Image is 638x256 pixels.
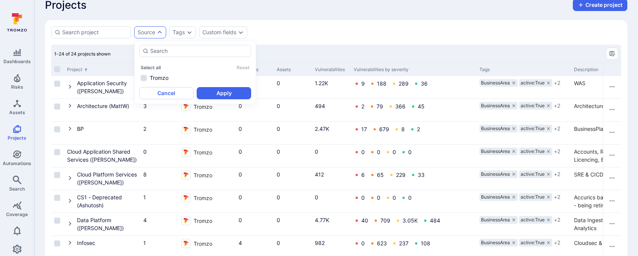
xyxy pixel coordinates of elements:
[67,148,137,163] a: Cloud Application Shared Services (Heena Bhatt)
[312,99,351,121] div: Cell for Vulnerabilities
[479,193,568,201] div: tags-cell-project
[54,103,60,110] span: Select row
[476,167,571,190] div: Cell for Tags
[51,167,64,190] div: Cell for selection
[519,148,552,155] div: active:True
[408,149,412,155] a: 0
[194,216,212,225] span: Tromzo
[315,217,329,223] a: 4.77K
[274,213,312,235] div: Cell for Assets
[3,59,31,64] span: Dashboards
[312,213,351,235] div: Cell for Vulnerabilities
[157,29,163,35] button: Expand dropdown
[481,240,510,246] span: BusinessArea
[521,80,545,86] span: active:True
[351,213,476,235] div: Cell for Vulnerabilities by severity
[51,76,64,99] div: Cell for selection
[143,126,146,132] a: 2
[396,172,406,178] a: 229
[479,79,568,87] div: tags-cell-project
[521,126,545,132] span: active:True
[140,145,178,167] div: Cell for Subprojects
[138,29,155,35] div: Source
[606,240,618,253] button: Row actions menu
[479,148,568,155] div: tags-cell-project
[51,99,64,121] div: Cell for selection
[274,167,312,190] div: Cell for Assets
[479,170,568,178] div: tags-cell-project
[54,195,60,201] span: Select row
[519,125,552,132] div: active:True
[139,73,251,83] li: Tromzo
[521,148,545,154] span: active:True
[194,102,212,111] span: Tromzo
[479,125,518,132] div: BusinessArea
[239,171,242,178] a: 0
[481,171,510,177] span: BusinessArea
[140,167,178,190] div: Cell for Subprojects
[476,122,571,144] div: Cell for Tags
[178,99,236,121] div: Cell for Source
[554,216,560,224] span: + 2
[77,194,122,208] a: CS1 - Deprecated (Ashutosh)
[143,217,147,223] a: 4
[361,194,365,201] a: 0
[519,193,552,201] div: active:True
[277,148,280,155] a: 0
[236,190,274,213] div: Cell for Members
[6,211,28,217] span: Coverage
[239,240,242,246] a: 4
[408,194,412,201] a: 0
[143,103,147,109] a: 3
[476,99,571,121] div: Cell for Tags
[54,172,60,178] span: Select row
[481,80,510,86] span: BusinessArea
[194,193,212,202] span: Tromzo
[361,103,364,110] a: 2
[239,103,242,109] a: 0
[178,190,236,213] div: Cell for Source
[239,194,242,200] a: 0
[51,145,64,167] div: Cell for selection
[521,194,545,200] span: active:True
[418,172,425,178] a: 33
[315,126,329,132] a: 2.47K
[393,149,396,155] a: 0
[554,239,560,246] span: + 2
[554,79,560,87] span: + 2
[606,172,618,184] button: Row actions menu
[603,167,621,190] div: Cell for
[479,239,568,246] div: tags-cell-project
[139,87,194,99] button: Cancel
[237,65,250,70] button: Reset
[606,103,618,116] button: Row actions menu
[476,190,571,213] div: Cell for Tags
[178,167,236,190] div: Cell for Source
[479,66,568,73] div: Tags
[519,170,552,178] div: active:True
[312,122,351,144] div: Cell for Vulnerabilities
[606,195,618,207] button: Row actions menu
[54,126,60,132] span: Select row
[8,135,26,141] span: Projects
[77,80,127,94] a: Application Security (Raj Agrawal)
[521,171,545,177] span: active:True
[54,218,60,224] span: Select row
[51,190,64,213] div: Cell for selection
[479,102,568,110] div: tags-cell-project
[606,218,618,230] button: Row actions menu
[178,122,236,144] div: Cell for Source
[236,122,274,144] div: Cell for Members
[77,171,137,186] a: Cloud Platform Services (Lian Zhu)
[274,76,312,99] div: Cell for Assets
[315,171,324,178] a: 412
[62,29,128,36] input: Search project
[64,76,140,99] div: Cell for Project
[399,80,409,87] a: 289
[479,79,518,87] div: BusinessArea
[51,122,64,144] div: Cell for selection
[194,170,212,179] span: Tromzo
[139,45,251,99] div: autocomplete options
[236,99,274,121] div: Cell for Members
[178,145,236,167] div: Cell for Source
